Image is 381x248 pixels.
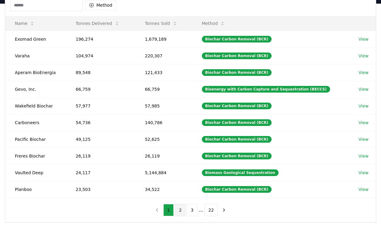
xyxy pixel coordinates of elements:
[202,69,272,76] div: Biochar Carbon Removal (BCR)
[202,119,272,126] div: Biochar Carbon Removal (BCR)
[66,164,135,181] td: 24,117
[66,47,135,64] td: 104,974
[66,81,135,97] td: 66,759
[135,164,192,181] td: 5,144,884
[5,47,66,64] td: Varaha
[5,97,66,114] td: Wakefield Biochar
[5,64,66,81] td: Aperam BioEnergia
[202,153,272,159] div: Biochar Carbon Removal (BCR)
[135,114,192,131] td: 140,786
[359,70,369,76] a: View
[219,204,229,216] button: next page
[359,86,369,92] a: View
[202,186,272,193] div: Biochar Carbon Removal (BCR)
[71,17,124,29] button: Tonnes Delivered
[66,64,135,81] td: 89,548
[135,81,192,97] td: 66,759
[187,204,197,216] button: 3
[197,17,230,29] button: Method
[359,36,369,42] a: View
[5,81,66,97] td: Gevo, Inc.
[359,186,369,192] a: View
[135,31,192,47] td: 1,679,189
[66,131,135,148] td: 49,125
[66,148,135,164] td: 26,119
[163,204,174,216] button: 1
[135,47,192,64] td: 220,307
[202,36,272,42] div: Biochar Carbon Removal (BCR)
[175,204,185,216] button: 2
[205,204,218,216] button: 22
[135,131,192,148] td: 52,625
[66,97,135,114] td: 57,977
[135,97,192,114] td: 57,985
[135,148,192,164] td: 26,119
[202,169,279,176] div: Biomass Geological Sequestration
[359,53,369,59] a: View
[5,131,66,148] td: Pacific Biochar
[199,206,203,214] li: ...
[66,114,135,131] td: 54,736
[85,0,116,10] button: Method
[359,170,369,176] a: View
[359,103,369,109] a: View
[202,53,272,59] div: Biochar Carbon Removal (BCR)
[359,120,369,126] a: View
[66,31,135,47] td: 196,274
[359,153,369,159] a: View
[66,181,135,198] td: 23,503
[359,136,369,142] a: View
[135,64,192,81] td: 121,433
[202,136,272,143] div: Biochar Carbon Removal (BCR)
[202,86,330,93] div: Bioenergy with Carbon Capture and Sequestration (BECCS)
[5,114,66,131] td: Carboneers
[5,164,66,181] td: Vaulted Deep
[5,181,66,198] td: Planboo
[5,31,66,47] td: Exomad Green
[202,103,272,109] div: Biochar Carbon Removal (BCR)
[5,148,66,164] td: Freres Biochar
[140,17,182,29] button: Tonnes Sold
[10,17,39,29] button: Name
[135,181,192,198] td: 34,522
